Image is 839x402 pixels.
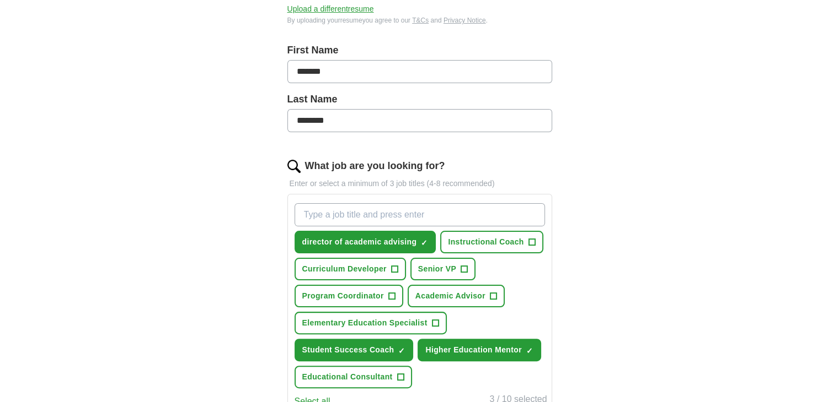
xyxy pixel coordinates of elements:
a: Privacy Notice [443,17,486,24]
button: Curriculum Developer [295,258,406,280]
span: Elementary Education Specialist [302,317,427,329]
button: Academic Advisor [408,285,505,307]
div: By uploading your resume you agree to our and . [287,15,552,25]
button: Higher Education Mentor✓ [418,339,541,361]
p: Enter or select a minimum of 3 job titles (4-8 recommended) [287,178,552,189]
button: Student Success Coach✓ [295,339,414,361]
span: ✓ [526,346,533,355]
span: Instructional Coach [448,236,523,248]
span: director of academic advising [302,236,417,248]
span: ✓ [421,238,427,247]
span: Educational Consultant [302,371,393,383]
input: Type a job title and press enter [295,203,545,226]
button: Educational Consultant [295,366,412,388]
a: T&Cs [412,17,429,24]
button: Instructional Coach [440,231,543,253]
span: Senior VP [418,263,456,275]
label: First Name [287,43,552,58]
button: Upload a differentresume [287,3,374,15]
span: Student Success Coach [302,344,394,356]
span: Higher Education Mentor [425,344,522,356]
button: Senior VP [410,258,475,280]
span: ✓ [398,346,405,355]
button: Program Coordinator [295,285,403,307]
span: Program Coordinator [302,290,384,302]
button: director of academic advising✓ [295,231,436,253]
span: Curriculum Developer [302,263,387,275]
span: Academic Advisor [415,290,485,302]
label: Last Name [287,92,552,107]
button: Elementary Education Specialist [295,312,447,334]
img: search.png [287,160,301,173]
label: What job are you looking for? [305,159,445,173]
